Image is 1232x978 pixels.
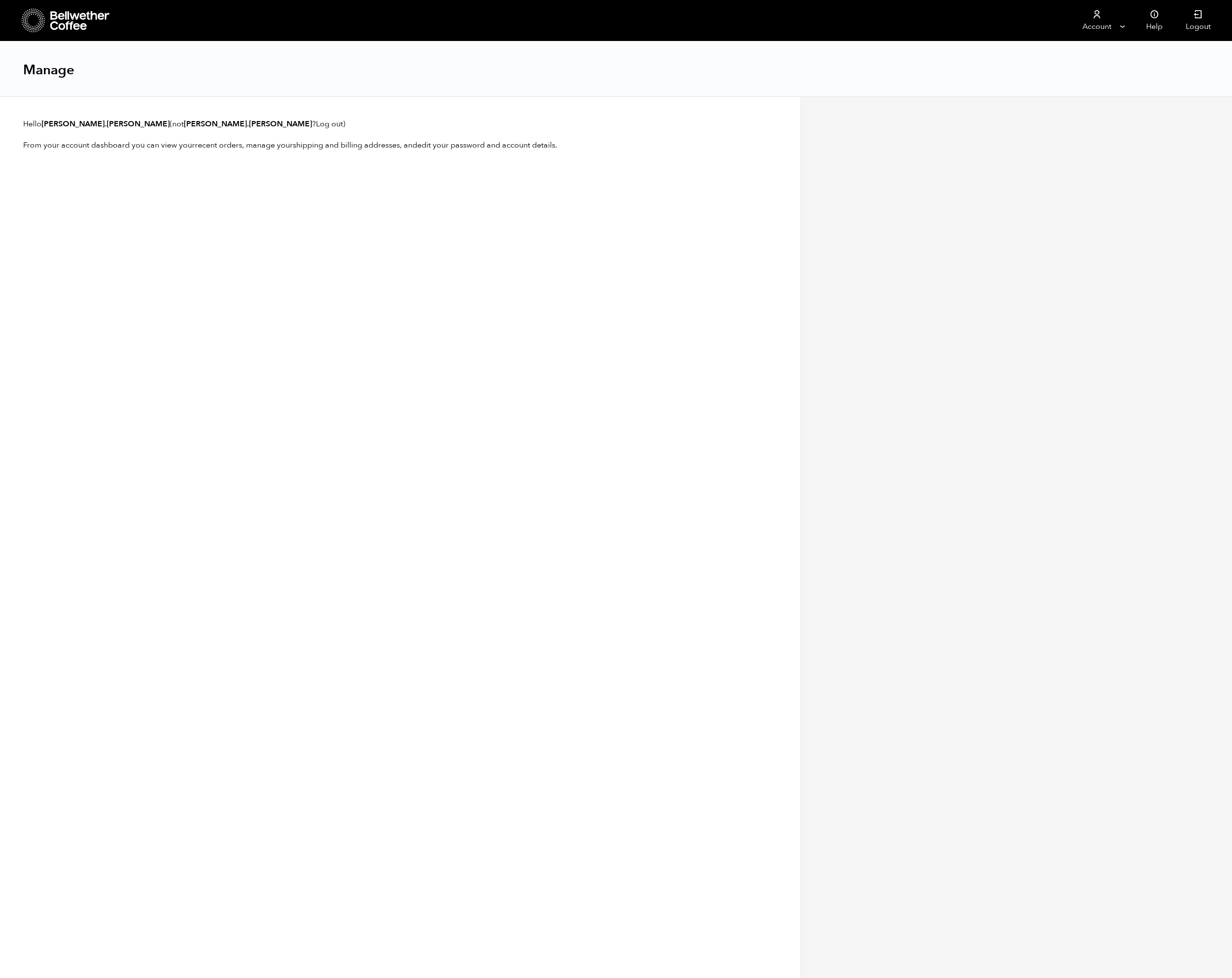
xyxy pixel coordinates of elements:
[184,119,312,129] strong: [PERSON_NAME].[PERSON_NAME]
[23,118,778,130] p: Hello (not ? )
[417,140,555,150] a: edit your password and account details
[316,119,343,129] a: Log out
[23,61,74,79] h1: Manage
[293,140,400,150] a: shipping and billing addresses
[23,139,778,151] p: From your account dashboard you can view your , manage your , and .
[195,140,242,150] a: recent orders
[41,119,170,129] strong: [PERSON_NAME].[PERSON_NAME]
